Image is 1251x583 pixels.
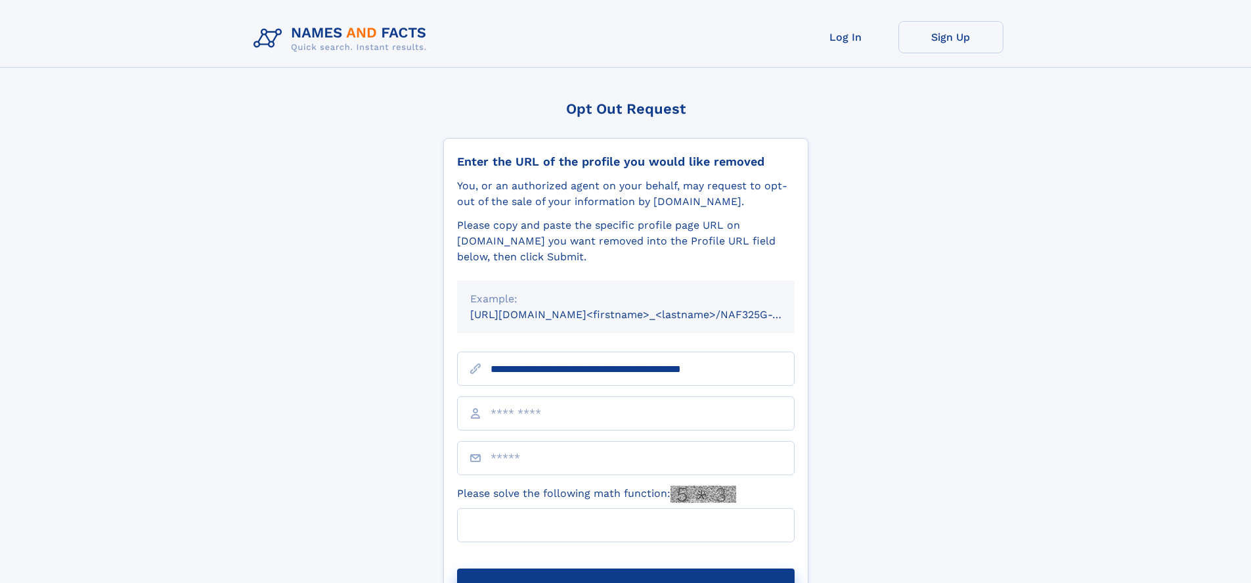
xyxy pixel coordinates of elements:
div: Example: [470,291,781,307]
small: [URL][DOMAIN_NAME]<firstname>_<lastname>/NAF325G-xxxxxxxx [470,308,820,321]
div: Enter the URL of the profile you would like removed [457,154,795,169]
a: Log In [793,21,898,53]
div: You, or an authorized agent on your behalf, may request to opt-out of the sale of your informatio... [457,178,795,210]
label: Please solve the following math function: [457,486,736,503]
div: Please copy and paste the specific profile page URL on [DOMAIN_NAME] you want removed into the Pr... [457,218,795,265]
img: Logo Names and Facts [248,21,437,57]
a: Sign Up [898,21,1003,53]
div: Opt Out Request [443,101,808,117]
